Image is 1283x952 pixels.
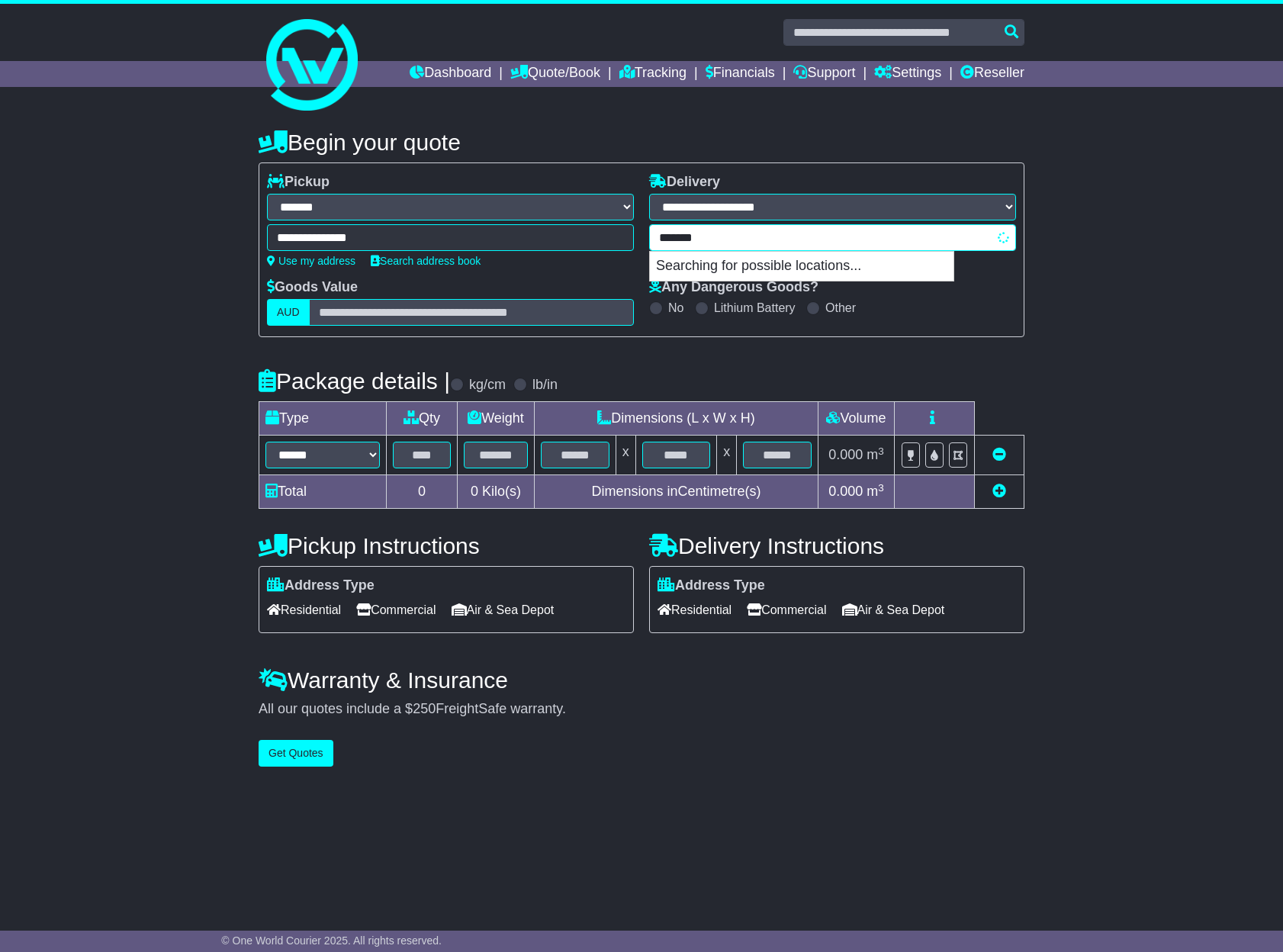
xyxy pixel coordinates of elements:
td: Total [259,475,387,509]
td: x [616,436,635,475]
a: Settings [874,61,941,87]
span: m [867,447,884,462]
a: Add new item [992,484,1006,499]
label: kg/cm [469,377,506,394]
a: Quote/Book [510,61,600,87]
label: Address Type [267,577,375,594]
span: 0 [471,484,478,499]
td: x [717,436,737,475]
a: Dashboard [410,61,491,87]
label: Pickup [267,174,330,191]
a: Tracking [619,61,687,87]
td: Type [259,402,387,436]
label: lb/in [532,377,558,394]
button: Get Quotes [259,740,333,767]
h4: Package details | [259,368,450,394]
p: Searching for possible locations... [650,252,953,281]
td: Dimensions in Centimetre(s) [534,475,818,509]
sup: 3 [878,445,884,457]
a: Search address book [371,255,481,267]
span: 0.000 [828,447,863,462]
span: © One World Courier 2025. All rights reserved. [221,934,442,947]
span: m [867,484,884,499]
div: All our quotes include a $ FreightSafe warranty. [259,701,1024,718]
span: Air & Sea Depot [452,598,555,622]
span: 250 [413,701,436,716]
label: Goods Value [267,279,358,296]
label: Other [825,301,856,315]
td: Qty [387,402,458,436]
td: Weight [458,402,535,436]
label: Delivery [649,174,720,191]
typeahead: Please provide city [649,224,1016,251]
td: Volume [818,402,894,436]
label: AUD [267,299,310,326]
label: Any Dangerous Goods? [649,279,818,296]
span: Residential [658,598,732,622]
sup: 3 [878,482,884,494]
span: Air & Sea Depot [842,598,945,622]
label: Address Type [658,577,765,594]
label: Lithium Battery [714,301,796,315]
a: Remove this item [992,447,1006,462]
a: Use my address [267,255,355,267]
a: Financials [706,61,775,87]
a: Support [793,61,855,87]
span: Commercial [356,598,436,622]
h4: Begin your quote [259,130,1024,155]
td: Kilo(s) [458,475,535,509]
span: Commercial [747,598,826,622]
td: 0 [387,475,458,509]
a: Reseller [960,61,1024,87]
h4: Pickup Instructions [259,533,634,558]
span: 0.000 [828,484,863,499]
h4: Warranty & Insurance [259,667,1024,693]
span: Residential [267,598,341,622]
h4: Delivery Instructions [649,533,1024,558]
label: No [668,301,683,315]
td: Dimensions (L x W x H) [534,402,818,436]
